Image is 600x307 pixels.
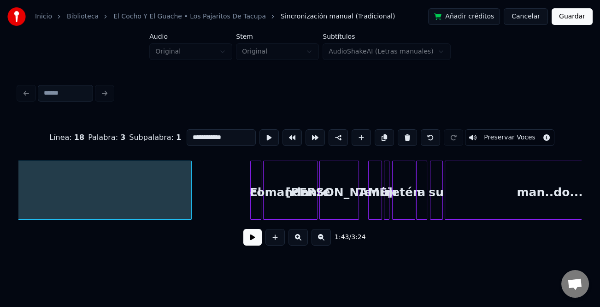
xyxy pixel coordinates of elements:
[552,8,593,25] button: Guardar
[120,133,125,142] span: 3
[176,133,181,142] span: 1
[74,133,84,142] span: 18
[281,12,395,21] span: Sincronización manual (Tradicional)
[323,33,451,40] label: Subtítulos
[35,12,395,21] nav: breadcrumb
[129,132,181,143] div: Subpalabra :
[561,270,589,298] div: Chat abierto
[113,12,266,21] a: El Cocho Y El Guache • Los Pajaritos De Tacupa
[35,12,52,21] a: Inicio
[504,8,548,25] button: Cancelar
[67,12,99,21] a: Biblioteca
[7,7,26,26] img: youka
[236,33,319,40] label: Stem
[351,233,365,242] span: 3:24
[428,8,500,25] button: Añadir créditos
[149,33,232,40] label: Audio
[335,233,349,242] span: 1:43
[465,129,554,146] button: Toggle
[88,132,125,143] div: Palabra :
[49,132,84,143] div: Línea :
[335,233,357,242] div: /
